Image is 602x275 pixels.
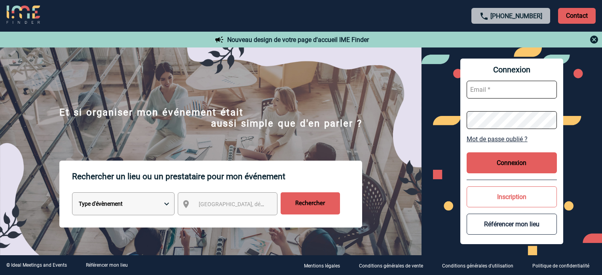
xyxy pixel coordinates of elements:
[6,262,67,268] div: © Ideal Meetings and Events
[86,262,128,268] a: Référencer mon lieu
[467,65,557,74] span: Connexion
[467,186,557,207] button: Inscription
[436,262,526,269] a: Conditions générales d'utilisation
[298,262,353,269] a: Mentions légales
[526,262,602,269] a: Politique de confidentialité
[467,214,557,235] button: Référencer mon lieu
[490,12,542,20] a: [PHONE_NUMBER]
[479,11,489,21] img: call-24-px.png
[532,263,589,269] p: Politique de confidentialité
[199,201,309,207] span: [GEOGRAPHIC_DATA], département, région...
[72,161,362,192] p: Rechercher un lieu ou un prestataire pour mon événement
[467,135,557,143] a: Mot de passe oublié ?
[467,152,557,173] button: Connexion
[281,192,340,214] input: Rechercher
[442,263,513,269] p: Conditions générales d'utilisation
[359,263,423,269] p: Conditions générales de vente
[304,263,340,269] p: Mentions légales
[558,8,596,24] p: Contact
[353,262,436,269] a: Conditions générales de vente
[467,81,557,99] input: Email *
